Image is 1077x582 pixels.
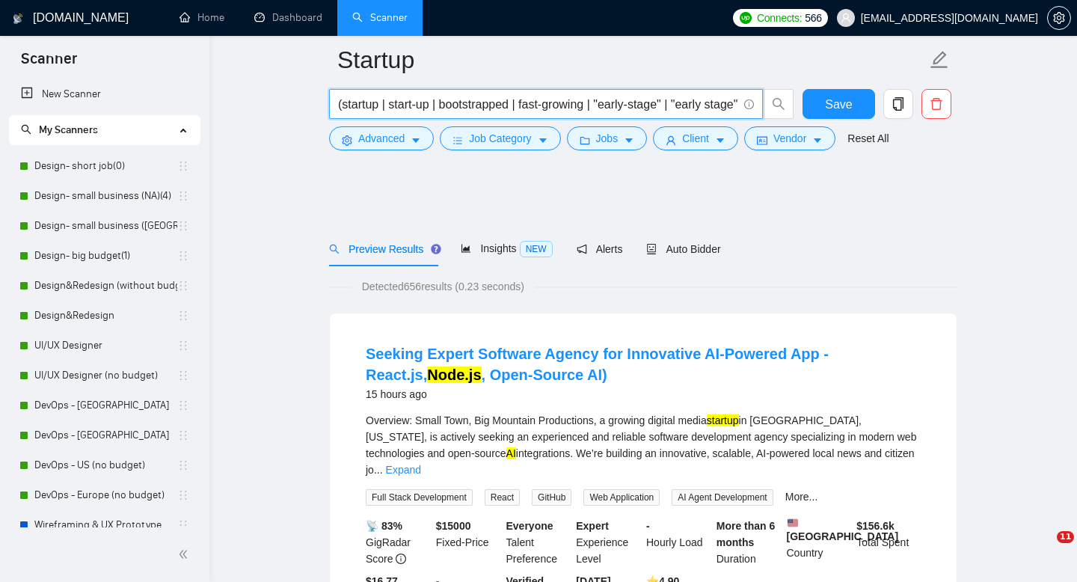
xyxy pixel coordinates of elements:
div: Fixed-Price [433,518,503,567]
li: DevOps - US [9,390,200,420]
b: $ 15000 [436,520,471,532]
span: search [21,124,31,135]
a: UI/UX Designer [34,331,177,361]
span: double-left [178,547,193,562]
span: 11 [1057,531,1074,543]
span: idcard [757,135,767,146]
a: DevOps - [GEOGRAPHIC_DATA] [34,420,177,450]
span: user [841,13,851,23]
div: Overview: Small Town, Big Mountain Productions, a growing digital media in [GEOGRAPHIC_DATA], [US... [366,412,921,478]
a: Design- small business ([GEOGRAPHIC_DATA])(4) [34,211,177,241]
input: Scanner name... [337,41,927,79]
span: edit [930,50,949,70]
div: Hourly Load [643,518,714,567]
li: UI/UX Designer (no budget) [9,361,200,390]
span: Alerts [577,243,623,255]
span: NEW [520,241,553,257]
img: upwork-logo.png [740,12,752,24]
span: delete [922,97,951,111]
span: holder [177,489,189,501]
span: Connects: [757,10,802,26]
b: 📡 83% [366,520,402,532]
button: idcardVendorcaret-down [744,126,835,150]
b: More than 6 months [717,520,776,548]
span: Save [825,95,852,114]
span: Preview Results [329,243,437,255]
span: holder [177,370,189,382]
span: info-circle [744,99,754,109]
span: search [764,97,793,111]
b: Everyone [506,520,553,532]
div: Experience Level [573,518,643,567]
a: Seeking Expert Software Agency for Innovative AI-Powered App - React.js,Node.js, Open-Source AI) [366,346,829,383]
span: Detected 656 results (0.23 seconds) [352,278,535,295]
div: Tooltip anchor [429,242,443,256]
li: Wireframing & UX Prototype [9,510,200,540]
a: DevOps - [GEOGRAPHIC_DATA] [34,390,177,420]
span: Full Stack Development [366,489,473,506]
span: caret-down [812,135,823,146]
button: Save [803,89,875,119]
div: GigRadar Score [363,518,433,567]
img: logo [13,7,23,31]
button: userClientcaret-down [653,126,738,150]
span: holder [177,519,189,531]
div: Talent Preference [503,518,574,567]
mark: AI [506,447,516,459]
span: holder [177,459,189,471]
span: Insights [461,242,552,254]
span: Advanced [358,130,405,147]
button: search [764,89,794,119]
li: Design&Redesign (without budget) [9,271,200,301]
li: UI/UX Designer [9,331,200,361]
b: - [646,520,650,532]
span: holder [177,160,189,172]
span: folder [580,135,590,146]
a: Reset All [847,130,889,147]
span: area-chart [461,243,471,254]
span: caret-down [715,135,725,146]
a: Expand [386,464,421,476]
span: copy [884,97,912,111]
li: DevOps - US (no budget) [9,450,200,480]
span: holder [177,220,189,232]
span: GitHub [532,489,571,506]
button: setting [1047,6,1071,30]
div: 15 hours ago [366,385,921,403]
b: $ 156.6k [856,520,895,532]
a: UI/UX Designer (no budget) [34,361,177,390]
span: caret-down [411,135,421,146]
button: copy [883,89,913,119]
span: ... [374,464,383,476]
span: holder [177,399,189,411]
a: DevOps - US (no budget) [34,450,177,480]
li: DevOps - Europe (no budget) [9,480,200,510]
a: setting [1047,12,1071,24]
li: Design- short job(0) [9,151,200,181]
a: DevOps - Europe (no budget) [34,480,177,510]
span: holder [177,250,189,262]
span: search [329,244,340,254]
span: Client [682,130,709,147]
span: Job Category [469,130,531,147]
a: New Scanner [21,79,188,109]
span: Auto Bidder [646,243,720,255]
button: barsJob Categorycaret-down [440,126,560,150]
span: robot [646,244,657,254]
a: dashboardDashboard [254,11,322,24]
span: 566 [805,10,821,26]
span: Jobs [596,130,619,147]
li: New Scanner [9,79,200,109]
span: holder [177,280,189,292]
span: caret-down [538,135,548,146]
a: Design&Redesign (without budget) [34,271,177,301]
a: Wireframing & UX Prototype [34,510,177,540]
button: delete [921,89,951,119]
iframe: Intercom live chat [1026,531,1062,567]
span: user [666,135,676,146]
div: Country [784,518,854,567]
span: Scanner [9,48,89,79]
span: holder [177,340,189,352]
a: searchScanner [352,11,408,24]
span: My Scanners [39,123,98,136]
